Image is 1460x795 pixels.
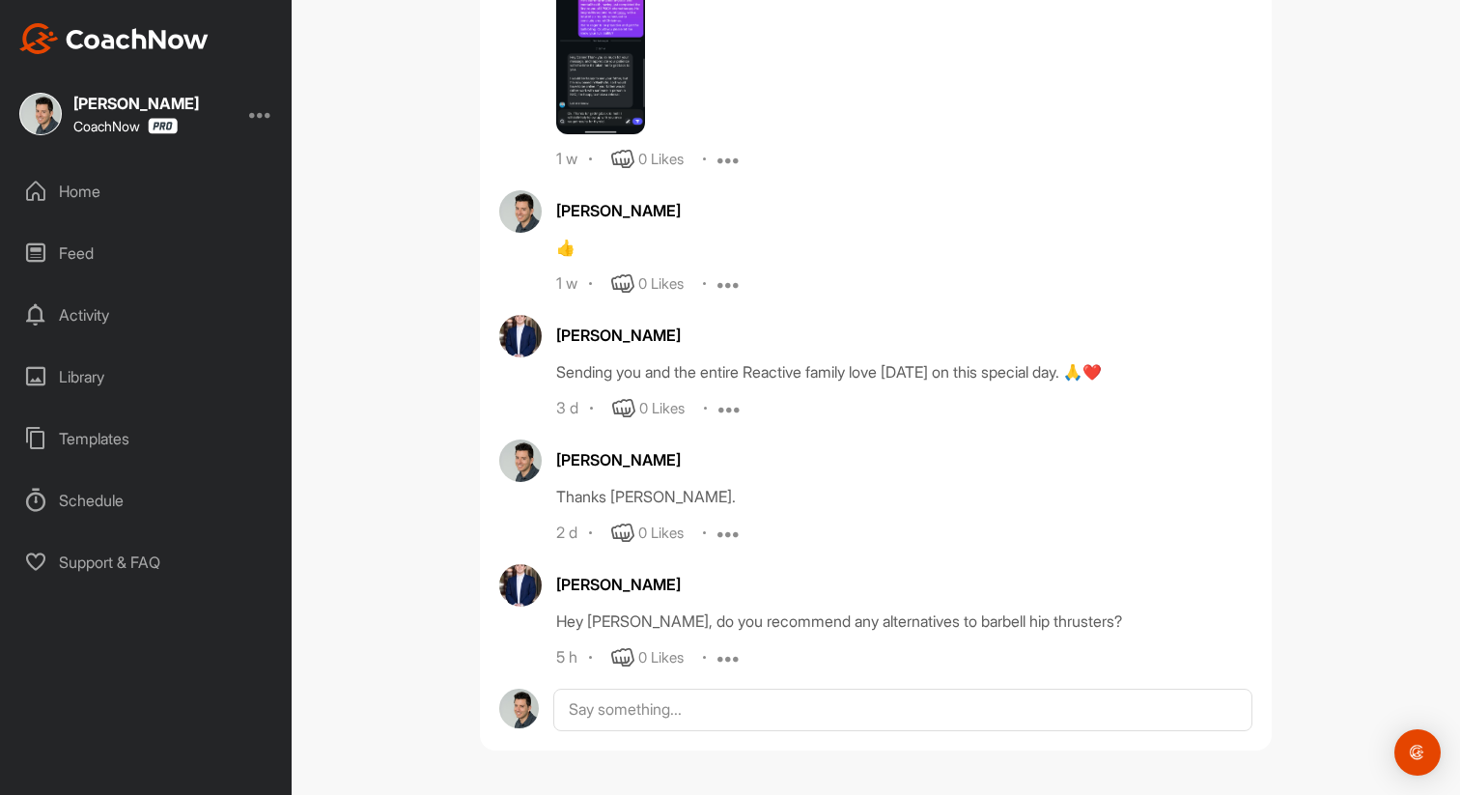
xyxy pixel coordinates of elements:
[556,274,577,294] div: 1 w
[499,315,542,357] img: avatar
[556,399,578,418] div: 3 d
[556,150,577,169] div: 1 w
[11,538,283,586] div: Support & FAQ
[499,190,542,233] img: avatar
[1394,729,1441,776] div: Open Intercom Messenger
[73,118,178,134] div: CoachNow
[556,485,1252,508] div: Thanks [PERSON_NAME].
[638,523,684,545] div: 0 Likes
[638,273,684,296] div: 0 Likes
[11,353,283,401] div: Library
[11,167,283,215] div: Home
[499,564,542,607] img: avatar
[556,448,1252,471] div: [PERSON_NAME]
[556,360,1252,383] div: Sending you and the entire Reactive family love [DATE] on this special day. 🙏❤️
[556,573,1252,596] div: [PERSON_NAME]
[148,118,178,134] img: CoachNow Pro
[11,476,283,525] div: Schedule
[19,23,209,54] img: CoachNow
[638,647,684,669] div: 0 Likes
[638,149,684,171] div: 0 Likes
[11,414,283,463] div: Templates
[11,229,283,277] div: Feed
[19,93,62,135] img: square_53ea0b01640867f1256abf4190216681.jpg
[499,440,542,482] img: avatar
[11,291,283,339] div: Activity
[639,398,685,420] div: 0 Likes
[556,324,1252,347] div: [PERSON_NAME]
[556,236,1252,259] div: 👍
[556,524,577,543] div: 2 d
[499,689,539,728] img: avatar
[556,648,577,667] div: 5 h
[556,610,1252,633] div: Hey [PERSON_NAME], do you recommend any alternatives to barbell hip thrusters?
[73,96,199,111] div: [PERSON_NAME]
[556,199,1252,222] div: [PERSON_NAME]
